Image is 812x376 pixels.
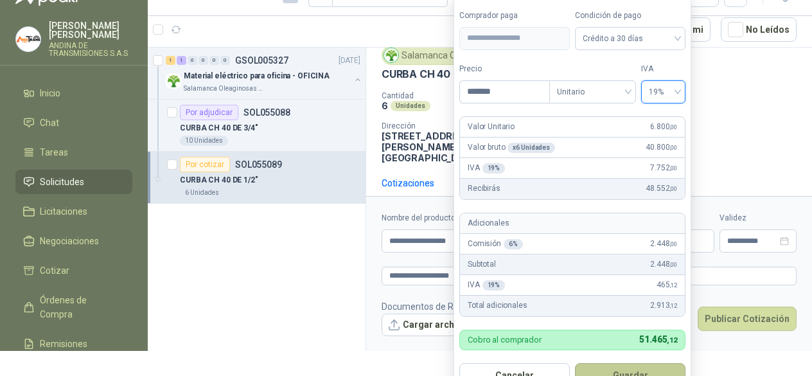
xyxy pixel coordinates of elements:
div: 6 % [504,239,523,249]
span: Negociaciones [40,234,99,248]
div: 19 % [482,280,506,291]
p: Comisión [468,238,523,250]
a: Chat [15,111,132,135]
p: [PERSON_NAME] [PERSON_NAME] [49,21,132,39]
p: Salamanca Oleaginosas SAS [184,84,265,94]
p: Recibirás [468,183,500,195]
div: Cotizaciones [382,176,434,190]
a: Por adjudicarSOL055088CURBA CH 40 DE 3/4"10 Unidades [148,100,366,152]
span: 40.800 [646,141,677,154]
label: IVA [641,63,685,75]
a: Inicio [15,81,132,105]
a: Tareas [15,140,132,165]
p: 6 [382,100,388,111]
span: ,12 [669,302,677,309]
p: Subtotal [468,258,496,271]
a: 1 1 0 0 0 0 GSOL005327[DATE] Company LogoMaterial eléctrico para oficina - OFICINASalamanca Oleag... [166,53,363,94]
button: Cargar archivo [382,314,474,337]
span: Remisiones [40,337,87,351]
p: Valor Unitario [468,121,515,133]
div: 10 Unidades [180,136,228,146]
p: SOL055088 [243,108,290,117]
p: Cantidad [382,91,527,100]
a: Por cotizarSOL055089CURBA CH 40 DE 1/2"6 Unidades [148,152,366,204]
label: Condición de pago [575,10,685,22]
span: Órdenes de Compra [40,293,120,321]
div: 1 [166,56,175,65]
div: 19 % [482,163,506,174]
span: ,00 [669,261,677,268]
span: ,00 [669,123,677,130]
label: Comprador paga [459,10,570,22]
button: No Leídos [721,17,797,42]
span: 51.465 [639,334,677,345]
div: 0 [199,56,208,65]
span: Unitario [557,82,628,102]
div: Unidades [391,101,430,111]
img: Company Logo [384,48,398,62]
div: 0 [188,56,197,65]
p: Valor bruto [468,141,555,154]
div: Por adjudicar [180,105,238,120]
p: GSOL005327 [235,56,288,65]
a: Licitaciones [15,199,132,224]
span: 2.913 [650,300,677,312]
p: Adicionales [468,217,509,229]
span: ,12 [667,336,677,345]
p: [STREET_ADDRESS] Cali , [PERSON_NAME][GEOGRAPHIC_DATA] [382,130,500,163]
p: IVA [468,279,505,291]
div: 6 Unidades [180,188,224,198]
a: Cotizar [15,258,132,283]
a: Solicitudes [15,170,132,194]
span: ,00 [669,144,677,151]
label: Nombre del producto [382,212,535,224]
div: x 6 Unidades [507,143,555,153]
img: Company Logo [16,27,40,51]
span: ,00 [669,185,677,192]
span: 2.448 [650,258,677,271]
p: CURBA CH 40 DE 3/4" [180,122,258,134]
span: Solicitudes [40,175,84,189]
span: 465 [657,279,677,291]
p: CURBA CH 40 DE 1/2" [382,67,489,81]
div: Por cotizar [180,157,230,172]
span: Cotizar [40,264,69,278]
a: Órdenes de Compra [15,288,132,327]
p: Material eléctrico para oficina - OFICINA [184,70,330,82]
span: Licitaciones [40,204,87,219]
a: Negociaciones [15,229,132,253]
div: 0 [209,56,219,65]
span: 19% [649,82,678,102]
a: Remisiones [15,332,132,356]
p: IVA [468,162,505,174]
span: ,00 [669,165,677,172]
span: 2.448 [650,238,677,250]
span: Inicio [40,86,60,100]
span: Tareas [40,145,68,159]
span: Chat [40,116,59,130]
label: Precio [459,63,549,75]
div: Salamanca Oleaginosas SAS [382,46,525,65]
p: Documentos de Referencia [382,300,493,314]
span: ,00 [669,240,677,247]
p: Total adicionales [468,300,527,312]
button: Publicar Cotización [698,307,797,331]
span: 48.552 [646,183,677,195]
p: Dirección [382,121,500,130]
p: SOL055089 [235,160,282,169]
div: 0 [220,56,230,65]
span: Crédito a 30 días [583,29,678,48]
label: Validez [719,212,797,224]
p: ANDINA DE TRANSMISIONES S.A.S [49,42,132,57]
p: CURBA CH 40 DE 1/2" [180,174,258,186]
p: Cobro al comprador [468,336,542,344]
span: ,12 [669,282,677,289]
div: 1 [177,56,186,65]
img: Company Logo [166,73,181,89]
span: 6.800 [650,121,677,133]
p: [DATE] [339,55,360,67]
span: 7.752 [650,162,677,174]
